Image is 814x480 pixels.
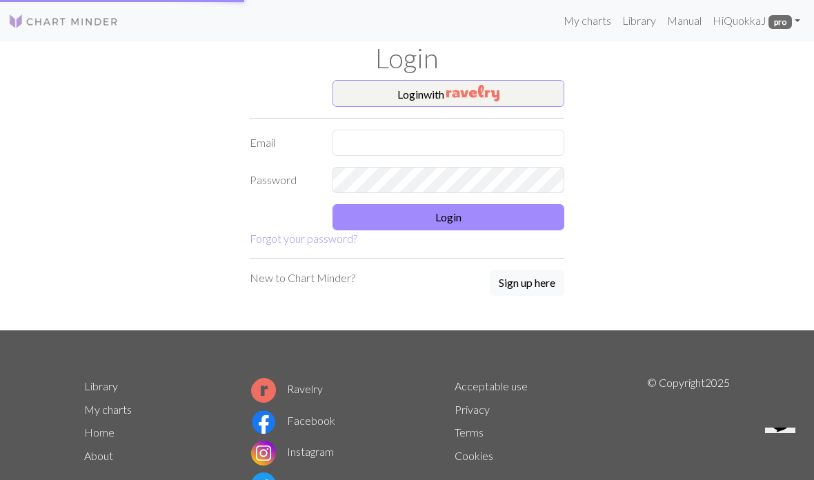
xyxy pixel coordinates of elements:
[455,403,490,416] a: Privacy
[84,449,113,462] a: About
[251,410,276,434] img: Facebook logo
[332,80,564,108] button: Loginwith
[84,403,132,416] a: My charts
[251,445,334,458] a: Instagram
[251,414,335,427] a: Facebook
[490,270,564,296] button: Sign up here
[760,428,806,472] iframe: chat widget
[332,204,564,230] button: Login
[84,426,115,439] a: Home
[455,426,484,439] a: Terms
[250,270,355,286] p: New to Chart Minder?
[768,15,792,29] span: pro
[76,41,738,74] h1: Login
[455,379,528,392] a: Acceptable use
[251,378,276,403] img: Ravelry logo
[662,7,707,34] a: Manual
[241,167,324,193] label: Password
[617,7,662,34] a: Library
[707,7,806,34] a: HiQuokkaJ pro
[455,449,493,462] a: Cookies
[446,85,499,101] img: Ravelry
[84,379,118,392] a: Library
[558,7,617,34] a: My charts
[250,232,357,245] a: Forgot your password?
[490,270,564,297] a: Sign up here
[241,130,324,156] label: Email
[251,441,276,466] img: Instagram logo
[251,382,323,395] a: Ravelry
[8,13,119,30] img: Logo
